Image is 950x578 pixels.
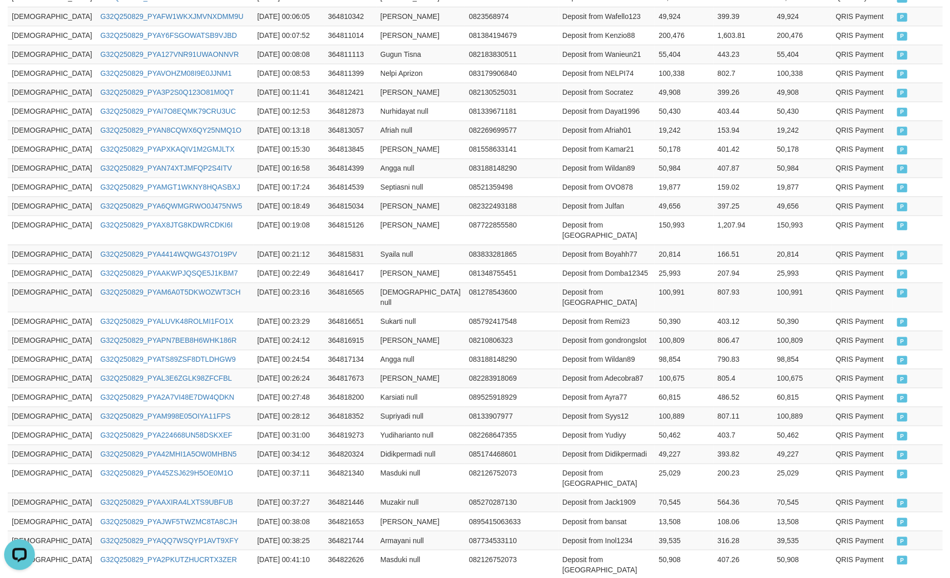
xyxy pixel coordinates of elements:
[558,177,654,196] td: Deposit from OVO878
[897,412,907,421] span: PAID
[376,101,465,120] td: Nurhidayat null
[713,406,773,425] td: 807.11
[558,244,654,263] td: Deposit from Boyahh77
[376,312,465,331] td: Sukarti null
[897,251,907,259] span: PAID
[713,425,773,444] td: 403.7
[253,444,324,463] td: [DATE] 00:34:12
[8,492,96,511] td: [DEMOGRAPHIC_DATA]
[376,349,465,368] td: Angga null
[253,425,324,444] td: [DATE] 00:31:00
[464,387,529,406] td: 089525918929
[558,139,654,158] td: Deposit from Kamar21
[253,45,324,64] td: [DATE] 00:08:08
[4,4,35,35] button: Open LiveChat chat widget
[558,368,654,387] td: Deposit from Adecobra87
[654,82,713,101] td: 49,908
[558,463,654,492] td: Deposit from [GEOGRAPHIC_DATA]
[832,215,893,244] td: QRIS Payment
[713,120,773,139] td: 153.94
[376,120,465,139] td: Afriah null
[832,312,893,331] td: QRIS Payment
[376,158,465,177] td: Angga null
[654,463,713,492] td: 25,029
[8,158,96,177] td: [DEMOGRAPHIC_DATA]
[100,431,232,439] a: G32Q250829_PYA224668UN58DSKXEF
[832,463,893,492] td: QRIS Payment
[464,101,529,120] td: 081339671181
[773,7,832,26] td: 49,924
[897,13,907,22] span: PAID
[100,31,237,39] a: G32Q250829_PYAY6FSGOWATSB9VJBD
[713,215,773,244] td: 1,207.94
[324,425,376,444] td: 364819273
[253,492,324,511] td: [DATE] 00:37:27
[773,463,832,492] td: 25,029
[773,244,832,263] td: 20,814
[100,336,237,344] a: G32Q250829_PYAPN7BEB8H6WHK186R
[558,215,654,244] td: Deposit from [GEOGRAPHIC_DATA]
[376,368,465,387] td: [PERSON_NAME]
[376,82,465,101] td: [PERSON_NAME]
[376,45,465,64] td: Gugun Tisna
[713,82,773,101] td: 399.26
[324,158,376,177] td: 364814399
[100,88,234,96] a: G32Q250829_PYA3P2S0Q123O81M0QT
[100,374,232,382] a: G32Q250829_PYAL3E6ZGLK98ZFCFBL
[713,444,773,463] td: 393.82
[773,406,832,425] td: 100,889
[558,492,654,511] td: Deposit from Jack1909
[654,158,713,177] td: 50,984
[8,331,96,349] td: [DEMOGRAPHIC_DATA]
[100,498,233,506] a: G32Q250829_PYAAXIRA4LXTS9UBFUB
[897,356,907,364] span: PAID
[897,221,907,230] span: PAID
[773,215,832,244] td: 150,993
[253,215,324,244] td: [DATE] 00:19:08
[773,101,832,120] td: 50,430
[8,244,96,263] td: [DEMOGRAPHIC_DATA]
[654,64,713,82] td: 100,338
[773,312,832,331] td: 50,390
[324,120,376,139] td: 364813057
[713,177,773,196] td: 159.02
[100,517,237,525] a: G32Q250829_PYAJWF5TWZMC8TA8CJH
[832,196,893,215] td: QRIS Payment
[464,263,529,282] td: 081348755451
[558,64,654,82] td: Deposit from NELPI74
[713,101,773,120] td: 403.44
[376,7,465,26] td: [PERSON_NAME]
[713,7,773,26] td: 399.39
[253,7,324,26] td: [DATE] 00:06:05
[464,492,529,511] td: 085270287130
[832,349,893,368] td: QRIS Payment
[100,202,242,210] a: G32Q250829_PYA6QWMGRWO0J475NW5
[897,337,907,345] span: PAID
[897,183,907,192] span: PAID
[773,368,832,387] td: 100,675
[100,536,239,544] a: G32Q250829_PYAQQ7WSQYP1AVT9XFY
[773,282,832,312] td: 100,991
[713,196,773,215] td: 397.25
[713,45,773,64] td: 443.23
[897,394,907,402] span: PAID
[376,425,465,444] td: Yudiharianto null
[654,263,713,282] td: 25,993
[100,50,239,58] a: G32Q250829_PYA127VNR91UWAONNVR
[324,463,376,492] td: 364821340
[376,331,465,349] td: [PERSON_NAME]
[832,425,893,444] td: QRIS Payment
[654,139,713,158] td: 50,178
[324,492,376,511] td: 364821446
[8,177,96,196] td: [DEMOGRAPHIC_DATA]
[897,127,907,135] span: PAID
[558,444,654,463] td: Deposit from Didikpermadi
[897,89,907,97] span: PAID
[376,387,465,406] td: Karsiati null
[558,7,654,26] td: Deposit from Wafello123
[654,244,713,263] td: 20,814
[376,139,465,158] td: [PERSON_NAME]
[464,331,529,349] td: 08210806323
[773,425,832,444] td: 50,462
[8,444,96,463] td: [DEMOGRAPHIC_DATA]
